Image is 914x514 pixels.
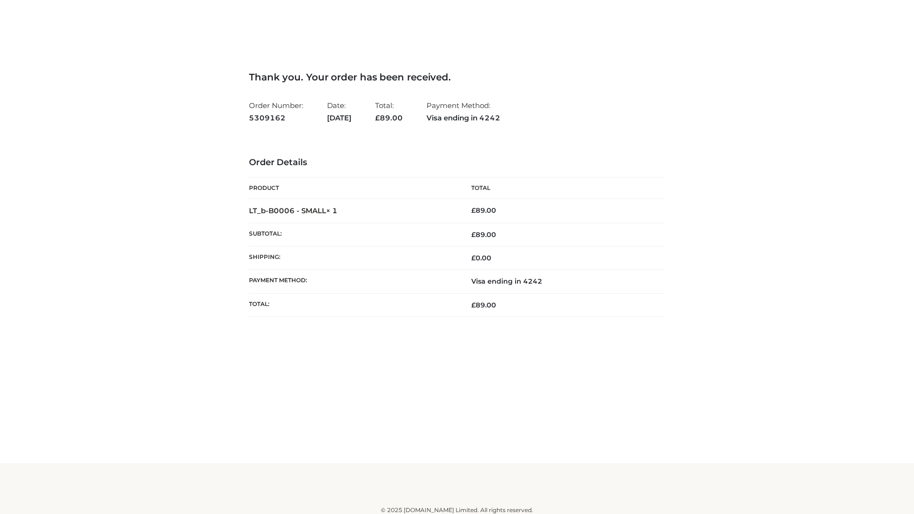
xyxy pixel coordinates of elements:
li: Order Number: [249,97,303,126]
strong: LT_b-B0006 - SMALL [249,206,338,215]
td: Visa ending in 4242 [457,270,665,293]
th: Product [249,178,457,199]
th: Total: [249,293,457,316]
th: Subtotal: [249,223,457,246]
strong: Visa ending in 4242 [427,112,500,124]
strong: × 1 [326,206,338,215]
li: Date: [327,97,351,126]
h3: Thank you. Your order has been received. [249,71,665,83]
th: Total [457,178,665,199]
strong: 5309162 [249,112,303,124]
th: Payment method: [249,270,457,293]
span: £ [471,230,476,239]
li: Total: [375,97,403,126]
span: £ [471,301,476,309]
span: £ [471,254,476,262]
span: 89.00 [375,113,403,122]
h3: Order Details [249,158,665,168]
li: Payment Method: [427,97,500,126]
span: £ [375,113,380,122]
span: £ [471,206,476,215]
span: 89.00 [471,301,496,309]
bdi: 0.00 [471,254,491,262]
th: Shipping: [249,247,457,270]
strong: [DATE] [327,112,351,124]
span: 89.00 [471,230,496,239]
bdi: 89.00 [471,206,496,215]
